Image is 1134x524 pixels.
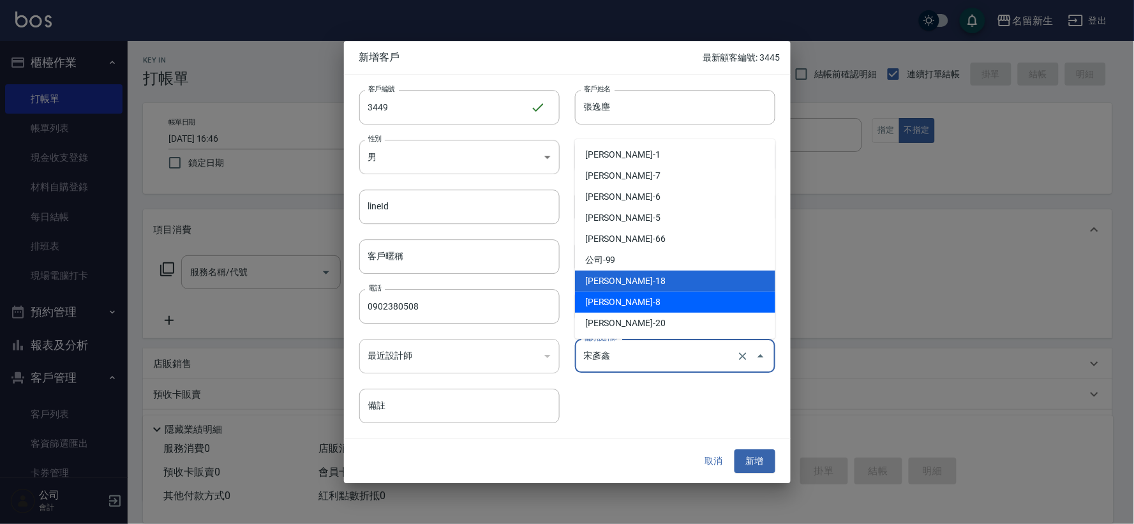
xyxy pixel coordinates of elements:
[575,292,775,313] li: [PERSON_NAME]-8
[694,450,735,474] button: 取消
[734,347,752,365] button: Clear
[575,186,775,207] li: [PERSON_NAME]-6
[575,207,775,228] li: [PERSON_NAME]-5
[359,51,703,64] span: 新增客戶
[575,271,775,292] li: [PERSON_NAME]-18
[575,144,775,165] li: [PERSON_NAME]-1
[575,165,775,186] li: [PERSON_NAME]-7
[575,250,775,271] li: 公司-99
[368,84,395,94] label: 客戶編號
[575,313,775,334] li: [PERSON_NAME]-20
[703,51,780,64] p: 最新顧客編號: 3445
[750,346,771,366] button: Close
[575,228,775,250] li: [PERSON_NAME]-66
[368,283,382,293] label: 電話
[735,450,775,474] button: 新增
[359,140,560,174] div: 男
[584,84,611,94] label: 客戶姓名
[368,134,382,144] label: 性別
